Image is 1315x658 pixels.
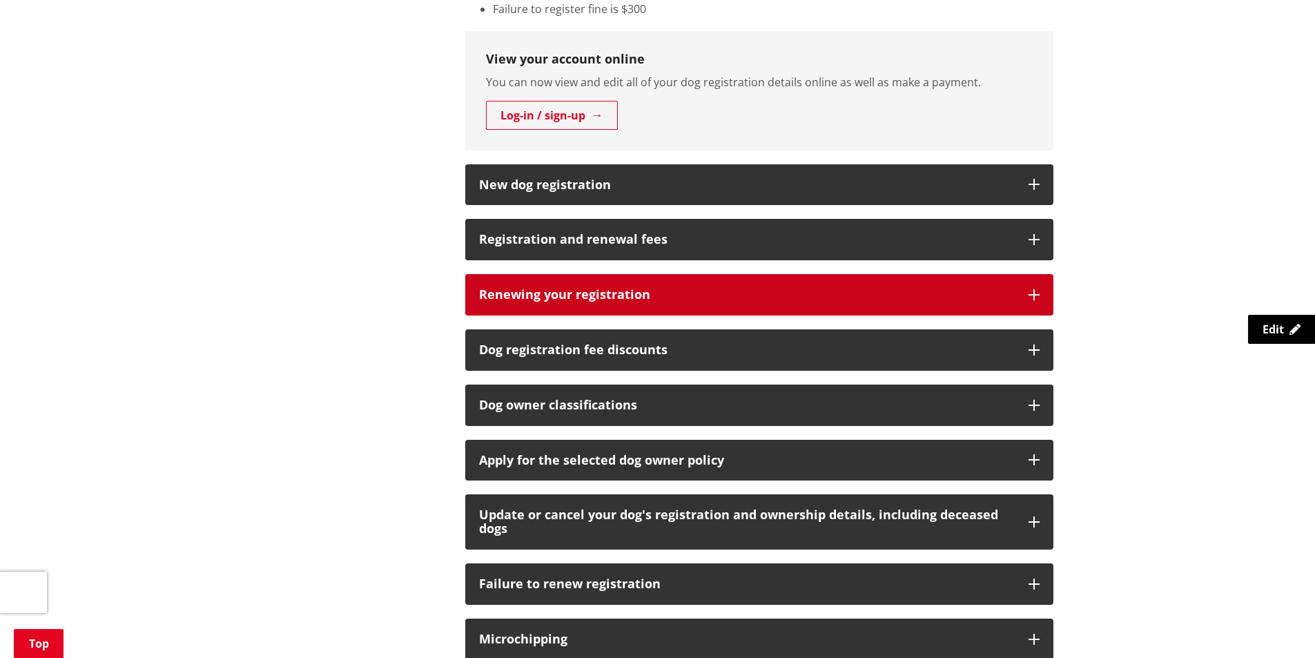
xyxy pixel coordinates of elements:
[465,385,1053,426] button: Dog owner classifications
[1248,315,1315,344] a: Edit
[493,1,1053,17] li: Failure to register fine is $300
[465,563,1053,605] button: Failure to renew registration
[465,329,1053,371] button: Dog registration fee discounts
[14,629,64,658] a: Top
[479,343,1015,357] h3: Dog registration fee discounts
[486,74,1033,90] p: You can now view and edit all of your dog registration details online as well as make a payment.
[479,398,1015,412] h3: Dog owner classifications
[479,233,1015,246] h3: Registration and renewal fees
[479,454,1015,467] div: Apply for the selected dog owner policy
[479,577,1015,591] h3: Failure to renew registration
[486,52,1033,67] h3: View your account online
[465,440,1053,481] button: Apply for the selected dog owner policy
[465,219,1053,260] button: Registration and renewal fees
[465,274,1053,316] button: Renewing your registration
[479,508,1015,536] h3: Update or cancel your dog's registration and ownership details, including deceased dogs
[1263,322,1284,337] span: Edit
[1251,600,1301,650] iframe: Messenger Launcher
[465,164,1053,206] button: New dog registration
[486,101,618,130] a: Log-in / sign-up
[465,494,1053,550] button: Update or cancel your dog's registration and ownership details, including deceased dogs
[479,178,1015,192] h3: New dog registration
[479,632,1015,646] h3: Microchipping
[479,288,1015,302] h3: Renewing your registration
